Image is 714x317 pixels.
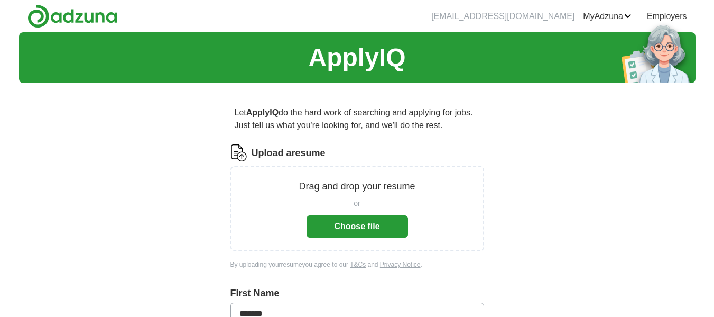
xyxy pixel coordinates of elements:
strong: ApplyIQ [246,108,279,117]
a: Employers [647,10,687,23]
h1: ApplyIQ [308,39,405,77]
a: Privacy Notice [380,261,421,268]
li: [EMAIL_ADDRESS][DOMAIN_NAME] [431,10,574,23]
label: Upload a resume [252,146,326,160]
button: Choose file [307,215,408,238]
img: CV Icon [230,144,247,161]
img: Adzuna logo [27,4,117,28]
a: T&Cs [350,261,366,268]
a: MyAdzuna [583,10,632,23]
p: Let do the hard work of searching and applying for jobs. Just tell us what you're looking for, an... [230,102,484,136]
p: Drag and drop your resume [299,179,415,194]
span: or [354,198,360,209]
label: First Name [230,286,484,301]
div: By uploading your resume you agree to our and . [230,260,484,269]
